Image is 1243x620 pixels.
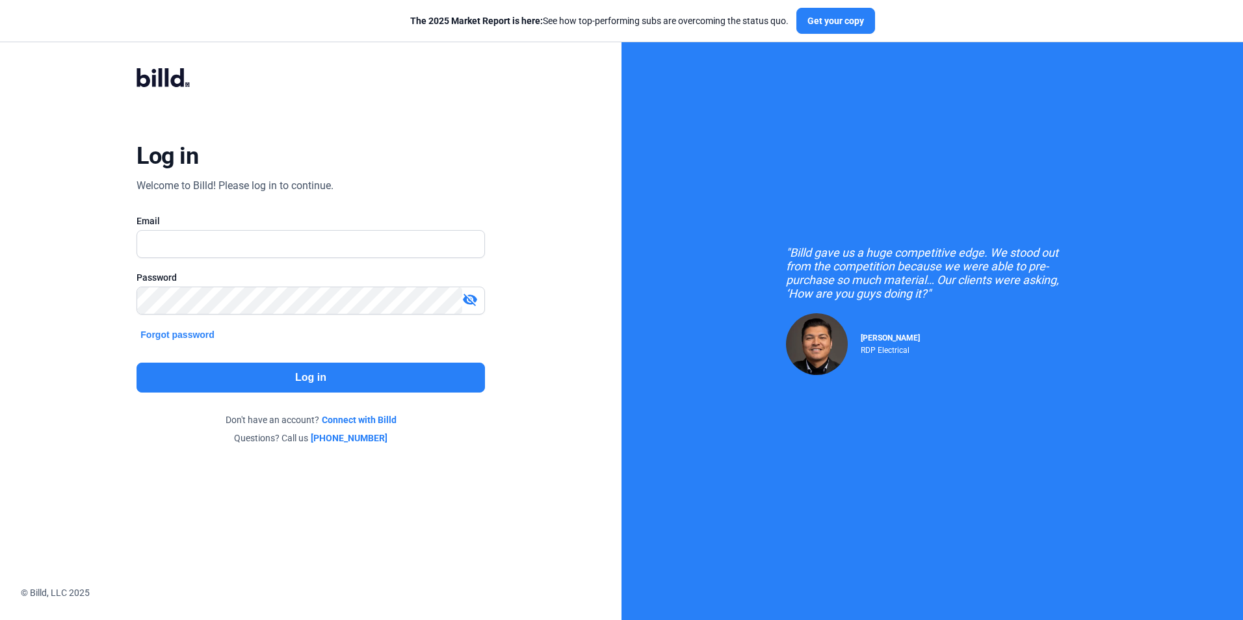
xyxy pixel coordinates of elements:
div: Log in [137,142,198,170]
div: Password [137,271,484,284]
button: Log in [137,363,484,393]
span: The 2025 Market Report is here: [410,16,543,26]
span: [PERSON_NAME] [861,333,920,342]
mat-icon: visibility_off [462,292,478,307]
div: "Billd gave us a huge competitive edge. We stood out from the competition because we were able to... [786,246,1079,300]
a: [PHONE_NUMBER] [311,432,387,445]
a: Connect with Billd [322,413,397,426]
div: See how top-performing subs are overcoming the status quo. [410,14,789,27]
img: Raul Pacheco [786,313,848,375]
button: Forgot password [137,328,218,342]
div: Email [137,214,484,227]
button: Get your copy [796,8,875,34]
div: Questions? Call us [137,432,484,445]
div: Don't have an account? [137,413,484,426]
div: Welcome to Billd! Please log in to continue. [137,178,334,194]
div: RDP Electrical [861,342,920,355]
